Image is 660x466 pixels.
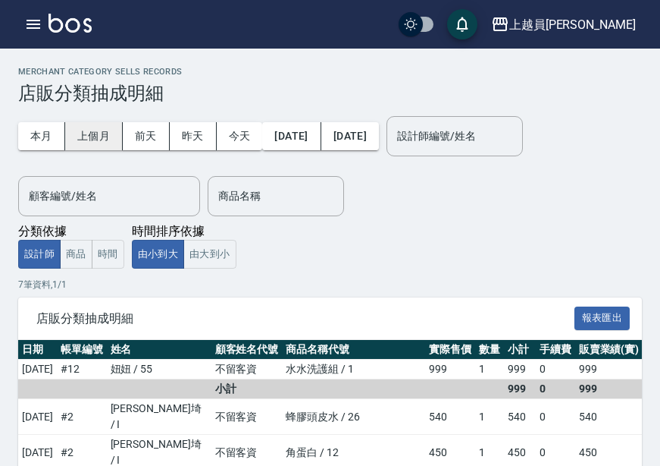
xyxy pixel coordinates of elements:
[57,399,107,435] td: # 2
[475,360,504,379] td: 1
[574,307,630,330] button: 報表匯出
[536,399,575,435] td: 0
[18,278,642,291] p: 7 筆資料, 1 / 1
[183,240,236,269] button: 由大到小
[18,340,57,360] th: 日期
[36,311,574,326] span: 店販分類抽成明細
[575,379,643,399] td: 999
[217,122,263,150] button: 今天
[18,240,61,269] button: 設計師
[211,379,283,399] td: 小計
[65,122,123,150] button: 上個月
[321,122,379,150] button: [DATE]
[170,122,217,150] button: 昨天
[575,360,643,379] td: 999
[504,379,536,399] td: 999
[211,360,283,379] td: 不留客資
[57,340,107,360] th: 帳單編號
[18,360,57,379] td: [DATE]
[107,340,211,360] th: 姓名
[107,399,211,435] td: [PERSON_NAME]埼 / I
[504,399,536,435] td: 540
[509,15,636,34] div: 上越員[PERSON_NAME]
[18,399,57,435] td: [DATE]
[282,399,425,435] td: 蜂膠頭皮水 / 26
[107,360,211,379] td: 妞妞 / 55
[475,399,504,435] td: 1
[48,14,92,33] img: Logo
[18,224,124,240] div: 分類依據
[504,340,536,360] th: 小計
[132,240,185,269] button: 由小到大
[132,224,236,240] div: 時間排序依據
[425,340,475,360] th: 實際售價
[485,9,642,40] button: 上越員[PERSON_NAME]
[123,122,170,150] button: 前天
[536,379,575,399] td: 0
[211,340,283,360] th: 顧客姓名代號
[425,360,475,379] td: 999
[211,399,283,435] td: 不留客資
[18,122,65,150] button: 本月
[18,83,642,104] h3: 店販分類抽成明細
[504,360,536,379] td: 999
[447,9,477,39] button: save
[575,399,643,435] td: 540
[475,340,504,360] th: 數量
[574,310,630,325] a: 報表匯出
[60,240,92,269] button: 商品
[575,340,643,360] th: 販賣業績(實)
[262,122,321,150] button: [DATE]
[536,340,575,360] th: 手續費
[425,399,475,435] td: 540
[282,340,425,360] th: 商品名稱代號
[282,360,425,379] td: 水水洗護組 / 1
[92,240,124,269] button: 時間
[536,360,575,379] td: 0
[57,360,107,379] td: # 12
[18,67,642,77] h2: Merchant Category Sells Records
